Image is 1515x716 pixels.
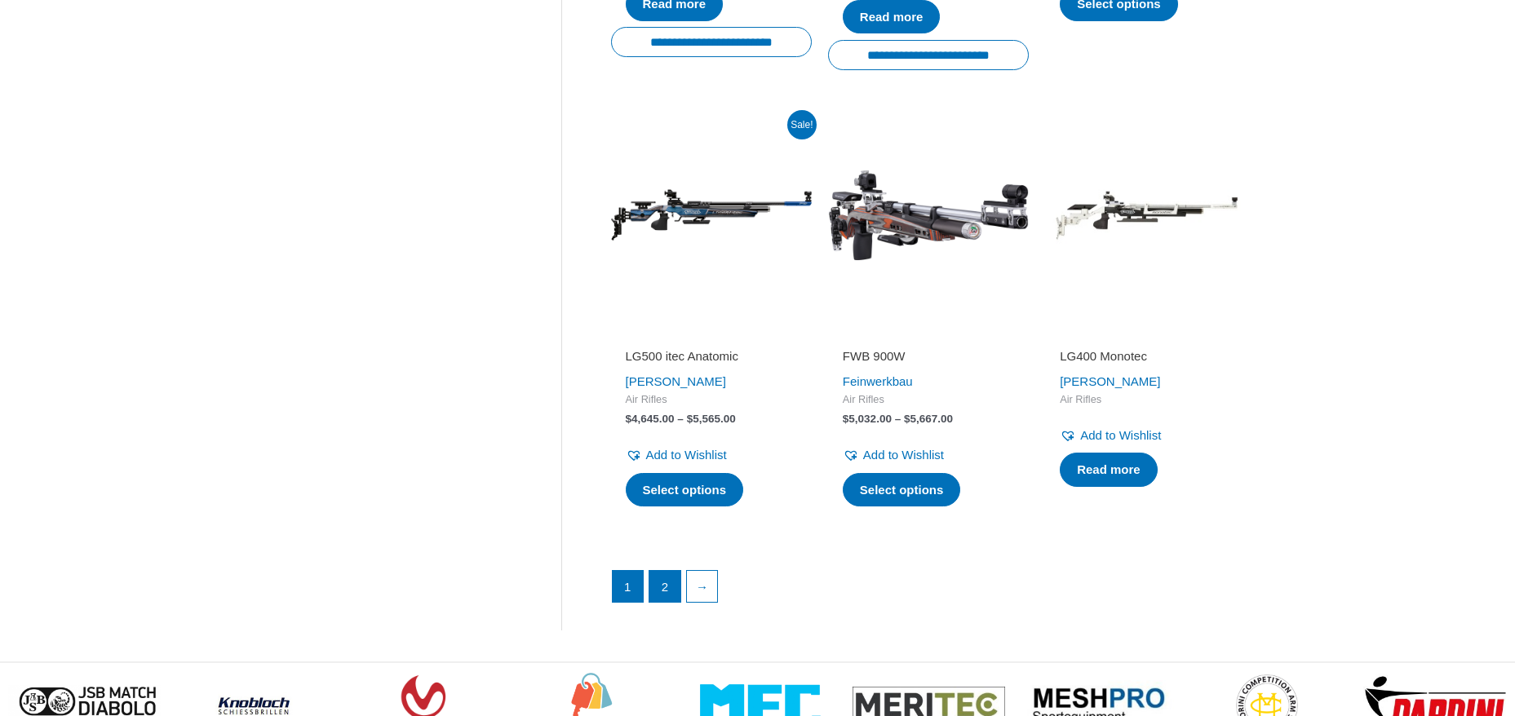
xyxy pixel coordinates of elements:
[1060,348,1231,370] a: LG400 Monotec
[843,325,1014,345] iframe: Customer reviews powered by Trustpilot
[687,413,736,425] bdi: 5,565.00
[611,570,1247,611] nav: Product Pagination
[1080,428,1161,442] span: Add to Wishlist
[1060,424,1161,447] a: Add to Wishlist
[626,413,675,425] bdi: 4,645.00
[626,393,797,407] span: Air Rifles
[646,448,727,462] span: Add to Wishlist
[1060,325,1231,345] iframe: Customer reviews powered by Trustpilot
[626,348,797,365] h2: LG500 itec Anatomic
[1060,348,1231,365] h2: LG400 Monotec
[1060,393,1231,407] span: Air Rifles
[1060,374,1160,388] a: [PERSON_NAME]
[626,374,726,388] a: [PERSON_NAME]
[649,571,680,602] a: Page 2
[613,571,644,602] span: Page 1
[626,444,727,466] a: Add to Wishlist
[843,348,1014,365] h2: FWB 900W
[626,473,744,507] a: Select options for “LG500 itec Anatomic”
[677,413,684,425] span: –
[843,473,961,507] a: Select options for “FWB 900W”
[787,110,817,139] span: Sale!
[687,413,693,425] span: $
[904,413,953,425] bdi: 5,667.00
[626,413,632,425] span: $
[843,393,1014,407] span: Air Rifles
[626,325,797,345] iframe: Customer reviews powered by Trustpilot
[843,374,913,388] a: Feinwerkbau
[626,348,797,370] a: LG500 itec Anatomic
[828,115,1029,316] img: FWB 900W
[843,444,944,466] a: Add to Wishlist
[843,348,1014,370] a: FWB 900W
[863,448,944,462] span: Add to Wishlist
[1060,453,1158,487] a: Select options for “LG400 Monotec”
[1045,115,1246,316] img: LG400 Monotec Competition
[895,413,901,425] span: –
[843,413,892,425] bdi: 5,032.00
[611,115,812,316] img: LG500 itec Anatomic
[904,413,910,425] span: $
[687,571,718,602] a: →
[843,413,849,425] span: $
